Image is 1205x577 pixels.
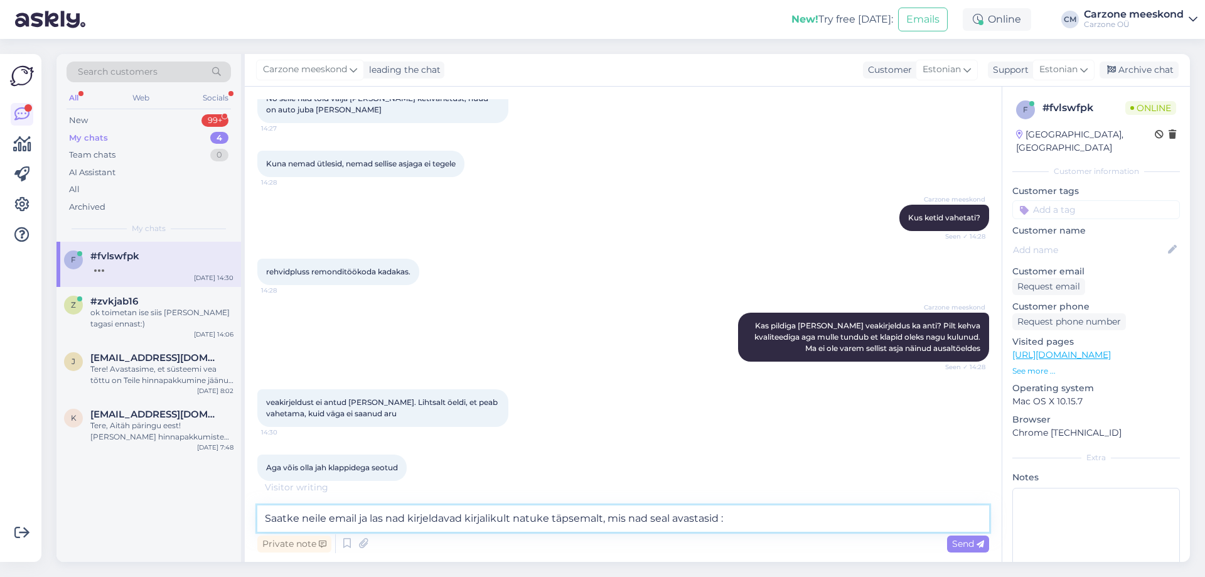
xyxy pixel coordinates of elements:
span: Send [952,538,984,549]
input: Add name [1013,243,1165,257]
button: Emails [898,8,948,31]
div: 99+ [201,114,228,127]
div: Carzone meeskond [1084,9,1184,19]
a: [URL][DOMAIN_NAME] [1012,349,1111,360]
img: Askly Logo [10,64,34,88]
span: Kas pildiga [PERSON_NAME] veakirjeldus ka anti? Pilt kehva kvaliteediga aga mulle tundub et klapi... [754,321,982,353]
div: [DATE] 7:48 [197,443,233,452]
div: # fvlswfpk [1042,100,1125,116]
p: Visited pages [1012,335,1180,348]
span: Kuna nemad ütlesid, nemad sellise asjaga ei tegele [266,159,456,168]
a: Carzone meeskondCarzone OÜ [1084,9,1197,30]
span: z [71,300,76,310]
span: 14:27 [261,124,308,133]
p: Customer phone [1012,300,1180,313]
span: #fvlswfpk [90,251,139,262]
div: [GEOGRAPHIC_DATA], [GEOGRAPHIC_DATA] [1016,128,1155,154]
span: 14:30 [261,428,308,437]
span: Seen ✓ 14:28 [938,232,985,241]
span: Kannleon@gmail.com [90,409,221,420]
p: Customer name [1012,224,1180,237]
div: CM [1061,11,1079,28]
div: Socials [200,90,231,106]
p: Customer email [1012,265,1180,278]
span: 14:28 [261,286,308,295]
div: Carzone OÜ [1084,19,1184,30]
div: Customer information [1012,166,1180,177]
span: f [1023,105,1028,114]
div: [DATE] 14:06 [194,330,233,339]
b: New! [791,13,818,25]
span: . [328,482,330,493]
div: Request email [1012,278,1085,295]
span: jrk500a@gmail.com [90,352,221,364]
span: Estonian [923,63,961,77]
p: Operating system [1012,382,1180,395]
div: My chats [69,132,108,144]
div: Online [963,8,1031,31]
div: 0 [210,149,228,161]
div: New [69,114,88,127]
div: All [67,90,81,106]
span: veakirjeldust ei antud [PERSON_NAME]. Lihtsalt öeldi, et peab vahetama, kuid väga ei saanud aru [266,397,500,418]
div: leading the chat [364,63,441,77]
p: Chrome [TECHNICAL_ID] [1012,426,1180,439]
input: Add a tag [1012,200,1180,219]
div: ok toimetan ise siis [PERSON_NAME] tagasi ennast:) [90,307,233,330]
div: Visitor writing [257,481,989,494]
div: Try free [DATE]: [791,12,893,27]
div: Extra [1012,452,1180,463]
span: Estonian [1039,63,1078,77]
div: Team chats [69,149,115,161]
span: rehvidpluss remonditöökoda kadakas. [266,267,410,276]
p: See more ... [1012,365,1180,377]
div: Customer [863,63,912,77]
div: Tere, Aitäh päringu eest! [PERSON_NAME] hinnapakkumiste koostamise nimekirja. Edastame Teile hinn... [90,420,233,443]
div: Tere! Avastasime, et süsteemi vea tõttu on Teile hinnapakkumine jäänud saatmata. Kas ootate veel ... [90,364,233,386]
div: Private note [257,536,331,553]
div: Request phone number [1012,313,1126,330]
div: Archived [69,201,105,213]
span: Kus ketid vahetati? [908,213,980,222]
div: [DATE] 8:02 [197,386,233,396]
span: Aga võis olla jah klappidega seotud [266,463,398,472]
span: My chats [132,223,166,234]
span: f [71,255,76,264]
span: K [71,413,77,423]
span: Carzone meeskond [263,63,347,77]
p: Mac OS X 10.15.7 [1012,395,1180,408]
span: #zvkjab16 [90,296,138,307]
span: Carzone meeskond [924,303,985,312]
div: Support [988,63,1029,77]
div: All [69,183,80,196]
div: Archive chat [1100,62,1179,78]
div: 4 [210,132,228,144]
span: Search customers [78,65,158,78]
p: Notes [1012,471,1180,484]
p: Browser [1012,413,1180,426]
span: 14:28 [261,178,308,187]
div: Web [130,90,152,106]
div: [DATE] 14:30 [194,273,233,283]
span: Carzone meeskond [924,195,985,204]
span: Seen ✓ 14:28 [938,362,985,372]
span: j [72,357,75,366]
div: AI Assistant [69,166,115,179]
span: Online [1125,101,1176,115]
textarea: Saatke neile email ja las nad kirjeldavad kirjalikult natuke täpsemalt, mis nad seal avastasid : [257,505,989,532]
p: Customer tags [1012,185,1180,198]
